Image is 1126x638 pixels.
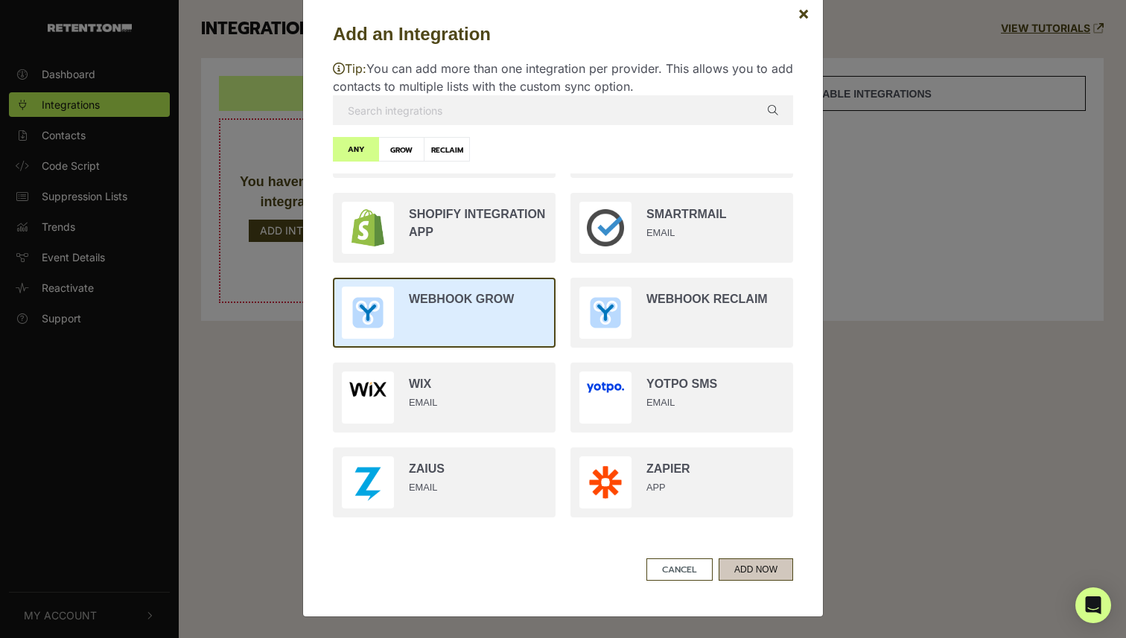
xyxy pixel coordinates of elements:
[1075,587,1111,623] div: Open Intercom Messenger
[333,137,379,162] label: ANY
[798,2,809,24] span: ×
[333,21,793,48] h5: Add an Integration
[333,61,366,76] span: Tip:
[333,95,793,125] input: Search integrations
[333,60,793,95] p: You can add more than one integration per provider. This allows you to add contacts to multiple l...
[424,137,470,162] label: RECLAIM
[378,137,424,162] label: GROW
